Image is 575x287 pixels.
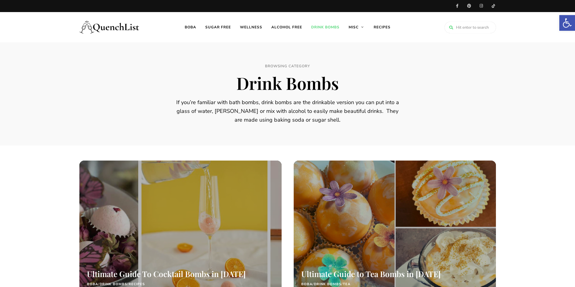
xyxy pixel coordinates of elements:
[267,12,307,42] a: Alcohol free
[235,12,267,42] a: Wellness
[87,269,246,279] a: Ultimate Guide To Cocktail Bombs in [DATE]
[176,73,399,93] h1: Drink Bombs
[344,12,369,42] a: Misc
[87,282,98,287] a: Boba
[314,282,341,287] a: Drink Bombs
[301,269,441,279] a: Ultimate Guide to Tea Bombs in [DATE]
[87,282,145,287] div: / /
[445,22,496,33] input: Hit enter to search
[307,12,344,42] a: Drink Bombs
[343,282,350,287] a: Tea
[201,12,235,42] a: Sugar free
[301,282,351,287] div: / /
[100,282,127,287] a: Drink Bombs
[301,282,312,287] a: Boba
[176,63,399,69] span: Browsing Category
[180,12,201,42] a: Boba
[129,282,145,287] a: Recipes
[369,12,395,42] a: Recipes
[79,15,140,39] img: Quench List
[176,98,399,124] p: If you’re familiar with bath bombs, drink bombs are the drinkable version you can put into a glas...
